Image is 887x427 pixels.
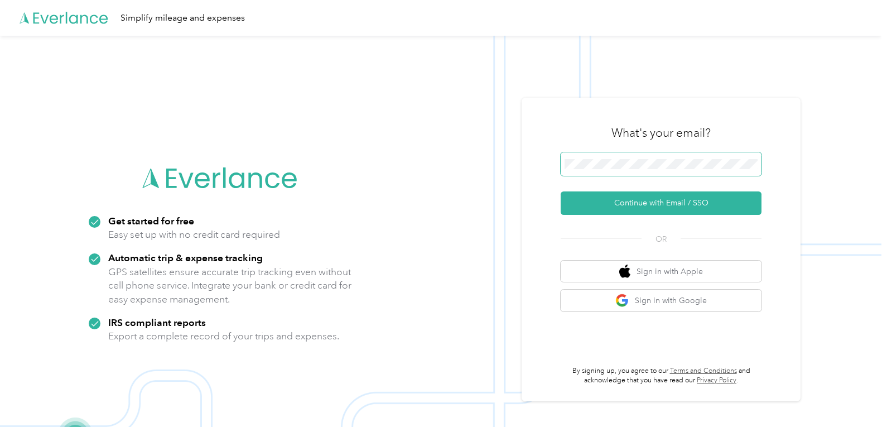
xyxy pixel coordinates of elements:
div: Simplify mileage and expenses [120,11,245,25]
span: OR [642,233,681,245]
h3: What's your email? [611,125,711,141]
strong: IRS compliant reports [108,316,206,328]
img: apple logo [619,265,630,279]
a: Privacy Policy [697,376,736,385]
strong: Automatic trip & expense tracking [108,252,263,263]
img: google logo [615,294,629,308]
p: GPS satellites ensure accurate trip tracking even without cell phone service. Integrate your bank... [108,265,352,306]
p: Export a complete record of your trips and expenses. [108,329,339,343]
a: Terms and Conditions [670,367,737,375]
p: Easy set up with no credit card required [108,228,280,242]
strong: Get started for free [108,215,194,227]
button: Continue with Email / SSO [561,191,761,215]
p: By signing up, you agree to our and acknowledge that you have read our . [561,366,761,386]
button: apple logoSign in with Apple [561,261,761,282]
button: google logoSign in with Google [561,290,761,311]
